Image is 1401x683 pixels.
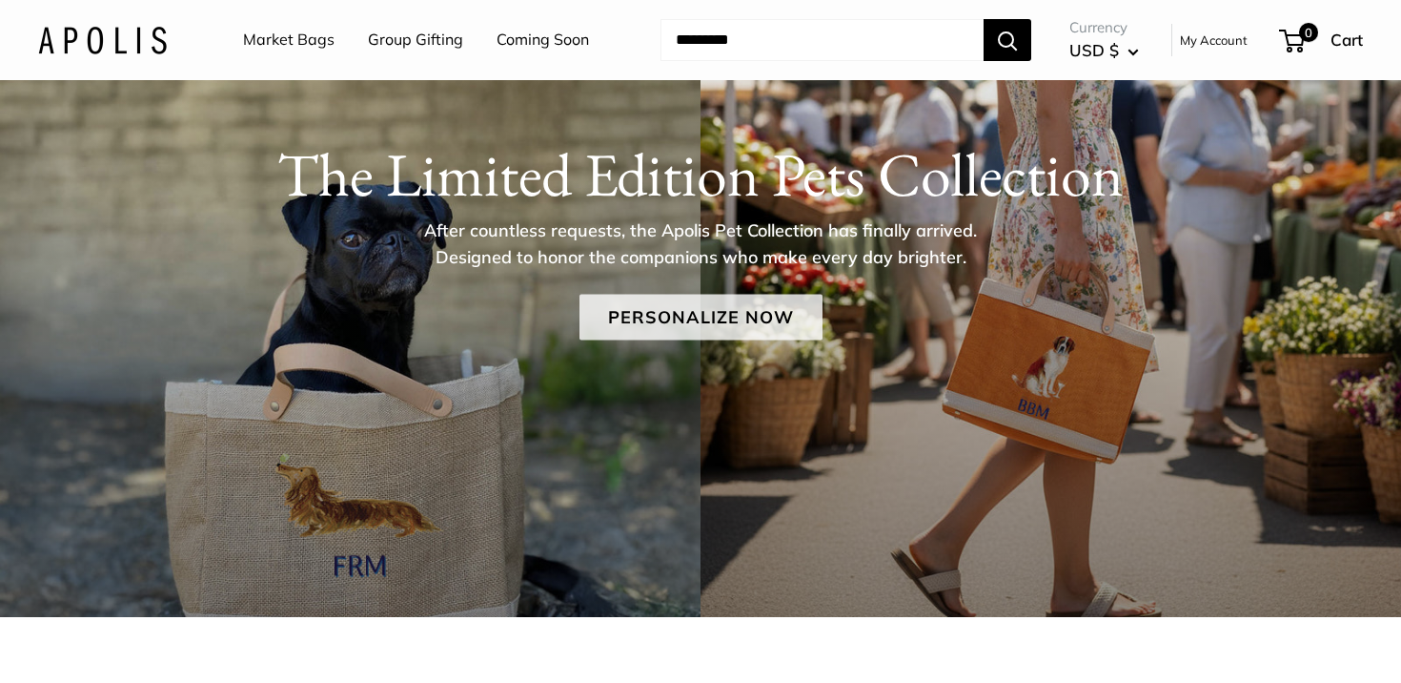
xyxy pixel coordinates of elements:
button: Search [984,19,1031,61]
button: USD $ [1069,35,1139,66]
a: Group Gifting [368,26,463,54]
span: 0 [1299,23,1318,42]
span: Currency [1069,14,1139,41]
h1: The Limited Edition Pets Collection [38,137,1363,210]
a: My Account [1180,29,1248,52]
p: After countless requests, the Apolis Pet Collection has finally arrived. Designed to honor the co... [391,217,1010,270]
a: Coming Soon [497,26,589,54]
input: Search... [660,19,984,61]
span: USD $ [1069,40,1119,60]
a: 0 Cart [1281,25,1363,55]
img: Apolis [38,26,167,53]
a: Market Bags [243,26,335,54]
a: Personalize Now [579,294,822,340]
span: Cart [1330,30,1363,50]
